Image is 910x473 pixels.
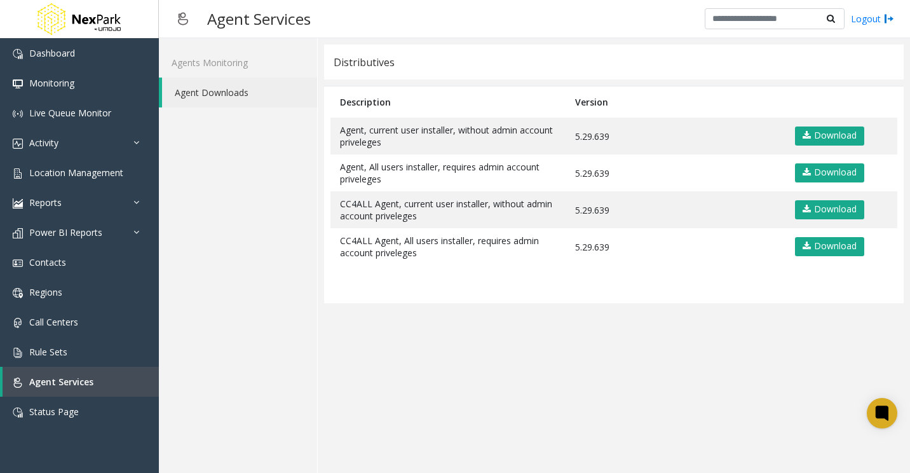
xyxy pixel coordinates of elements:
span: Agent Services [29,376,93,388]
td: 5.29.639 [566,154,784,191]
span: Location Management [29,167,123,179]
th: Version [566,86,784,118]
a: Download [795,163,864,182]
span: Power BI Reports [29,226,102,238]
td: CC4ALL Agent, All users installer, requires admin account priveleges [330,228,566,265]
img: 'icon' [13,49,23,59]
span: Activity [29,137,58,149]
span: Rule Sets [29,346,67,358]
td: CC4ALL Agent, current user installer, without admin account priveleges [330,191,566,228]
td: 5.29.639 [566,118,784,154]
span: Reports [29,196,62,209]
td: Agent, All users installer, requires admin account priveleges [330,154,566,191]
img: logout [884,12,894,25]
img: 'icon' [13,318,23,328]
a: Download [795,127,864,146]
img: 'icon' [13,288,23,298]
a: Agent Services [3,367,159,397]
a: Agent Downloads [162,78,317,107]
img: 'icon' [13,228,23,238]
span: Contacts [29,256,66,268]
a: Agents Monitoring [159,48,317,78]
td: 5.29.639 [566,228,784,265]
img: 'icon' [13,378,23,388]
img: 'icon' [13,408,23,418]
td: Agent, current user installer, without admin account priveleges [330,118,566,154]
span: Call Centers [29,316,78,328]
img: 'icon' [13,258,23,268]
img: 'icon' [13,139,23,149]
img: 'icon' [13,198,23,209]
a: Download [795,237,864,256]
img: 'icon' [13,79,23,89]
a: Logout [851,12,894,25]
span: Monitoring [29,77,74,89]
div: Distributives [334,54,395,71]
a: Download [795,200,864,219]
span: Status Page [29,406,79,418]
td: 5.29.639 [566,191,784,228]
img: 'icon' [13,109,23,119]
img: pageIcon [172,3,194,34]
img: 'icon' [13,348,23,358]
img: 'icon' [13,168,23,179]
span: Regions [29,286,62,298]
h3: Agent Services [201,3,317,34]
span: Dashboard [29,47,75,59]
span: Live Queue Monitor [29,107,111,119]
th: Description [330,86,566,118]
